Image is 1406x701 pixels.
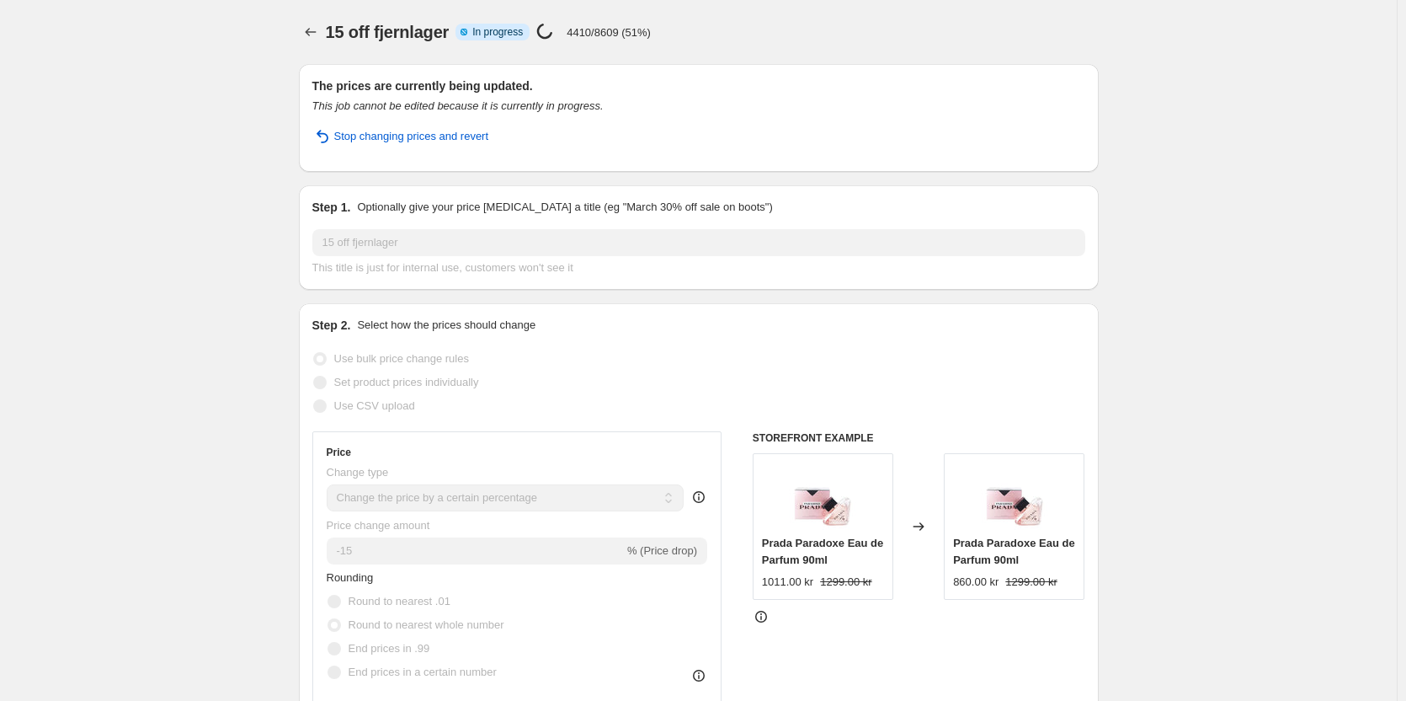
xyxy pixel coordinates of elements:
button: Price change jobs [299,20,322,44]
span: End prices in a certain number [349,666,497,678]
p: 4410/8609 (51%) [567,26,651,39]
span: Prada Paradoxe Eau de Parfum 90ml [953,537,1075,566]
span: End prices in .99 [349,642,430,655]
p: Select how the prices should change [357,317,535,334]
h3: Price [327,446,351,459]
i: This job cannot be edited because it is currently in progress. [312,99,604,112]
span: Stop changing prices and revert [334,128,489,145]
span: Prada Paradoxe Eau de Parfum 90ml [762,537,884,566]
input: -15 [327,538,624,565]
span: Use CSV upload [334,399,415,412]
div: 1011.00 kr [762,574,813,591]
span: Set product prices individually [334,376,479,388]
span: Rounding [327,571,374,584]
span: This title is just for internal use, customers won't see it [312,261,573,274]
span: Round to nearest whole number [349,618,504,631]
strike: 1299.00 kr [820,574,871,591]
h2: Step 1. [312,199,351,216]
span: Change type [327,466,389,479]
span: % (Price drop) [627,544,697,557]
span: Price change amount [327,519,430,532]
img: mYrifZUsjxBrR5c9hsLkc3_80x.webp [789,463,856,530]
h6: STOREFRONT EXAMPLE [753,431,1085,445]
span: In progress [472,25,523,39]
input: 30% off holiday sale [312,229,1085,256]
div: 860.00 kr [953,574,999,591]
strike: 1299.00 kr [1005,574,1057,591]
span: Round to nearest .01 [349,595,450,607]
h2: The prices are currently being updated. [312,78,1085,94]
button: Stop changing prices and revert [302,123,499,150]
p: Optionally give your price [MEDICAL_DATA] a title (eg "March 30% off sale on boots") [357,199,772,216]
span: 15 off fjernlager [326,23,450,41]
img: mYrifZUsjxBrR5c9hsLkc3_80x.webp [981,463,1048,530]
h2: Step 2. [312,317,351,334]
div: help [690,489,707,506]
span: Use bulk price change rules [334,352,469,365]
